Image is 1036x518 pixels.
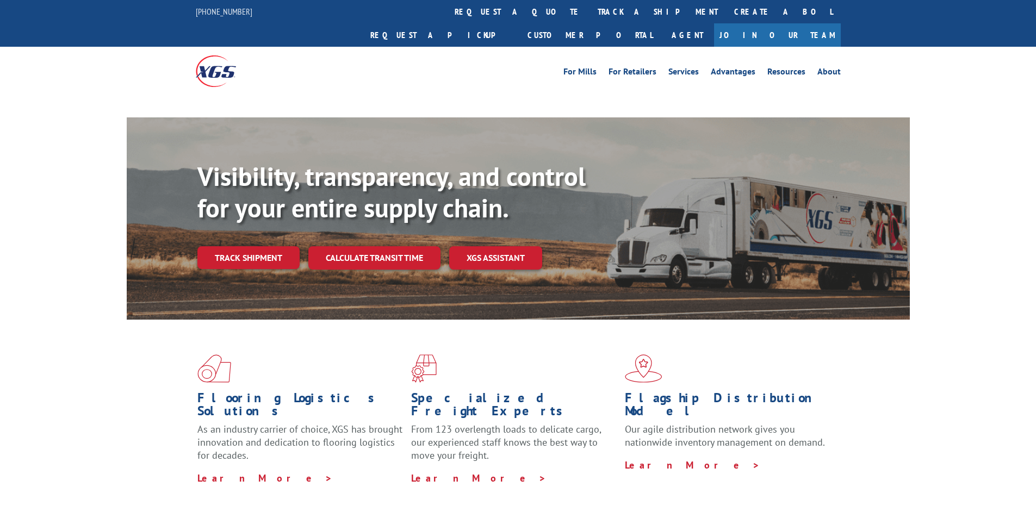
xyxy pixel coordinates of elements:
a: Advantages [711,67,755,79]
p: From 123 overlength loads to delicate cargo, our experienced staff knows the best way to move you... [411,423,617,471]
span: Our agile distribution network gives you nationwide inventory management on demand. [625,423,825,448]
a: Learn More > [197,472,333,484]
img: xgs-icon-flagship-distribution-model-red [625,354,662,383]
a: For Retailers [609,67,656,79]
h1: Specialized Freight Experts [411,391,617,423]
span: As an industry carrier of choice, XGS has brought innovation and dedication to flooring logistics... [197,423,402,461]
a: Agent [661,23,714,47]
b: Visibility, transparency, and control for your entire supply chain. [197,159,586,224]
h1: Flooring Logistics Solutions [197,391,403,423]
h1: Flagship Distribution Model [625,391,830,423]
a: Customer Portal [519,23,661,47]
a: Learn More > [411,472,547,484]
a: For Mills [563,67,597,79]
a: Services [668,67,699,79]
a: Resources [767,67,805,79]
img: xgs-icon-focused-on-flooring-red [411,354,437,383]
a: Track shipment [197,246,300,269]
img: xgs-icon-total-supply-chain-intelligence-red [197,354,231,383]
a: XGS ASSISTANT [449,246,542,270]
a: About [817,67,841,79]
a: Calculate transit time [308,246,441,270]
a: [PHONE_NUMBER] [196,6,252,17]
a: Learn More > [625,459,760,471]
a: Request a pickup [362,23,519,47]
a: Join Our Team [714,23,841,47]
